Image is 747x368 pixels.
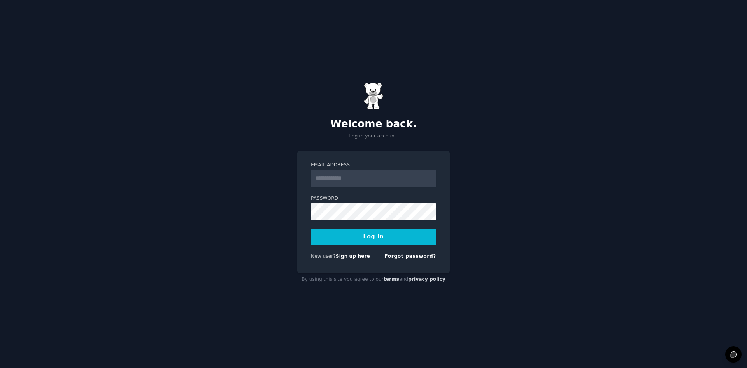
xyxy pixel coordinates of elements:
span: New user? [311,254,336,259]
button: Log In [311,229,436,245]
img: Gummy Bear [364,83,383,110]
a: Sign up here [336,254,370,259]
a: Forgot password? [384,254,436,259]
label: Password [311,195,436,202]
h2: Welcome back. [297,118,450,130]
label: Email Address [311,162,436,169]
div: By using this site you agree to our and [297,273,450,286]
p: Log in your account. [297,133,450,140]
a: terms [384,276,399,282]
a: privacy policy [408,276,445,282]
